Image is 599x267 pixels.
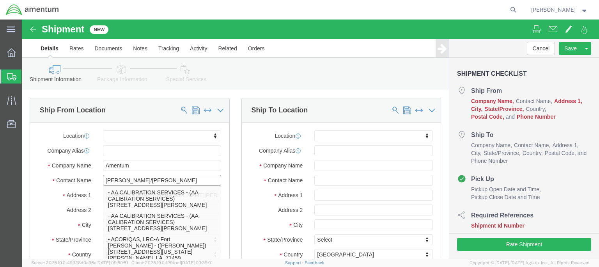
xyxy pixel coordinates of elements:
span: [DATE] 09:39:01 [181,260,213,265]
span: [DATE] 09:50:51 [96,260,128,265]
a: Feedback [305,260,324,265]
button: [PERSON_NAME] [531,5,588,14]
a: Support [285,260,305,265]
span: Client: 2025.19.0-129fbcf [131,260,213,265]
iframe: FS Legacy Container [22,20,599,259]
span: Alexis Rivera [531,5,576,14]
img: logo [5,4,59,16]
span: Copyright © [DATE]-[DATE] Agistix Inc., All Rights Reserved [470,260,590,266]
span: Server: 2025.19.0-49328d0a35e [31,260,128,265]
